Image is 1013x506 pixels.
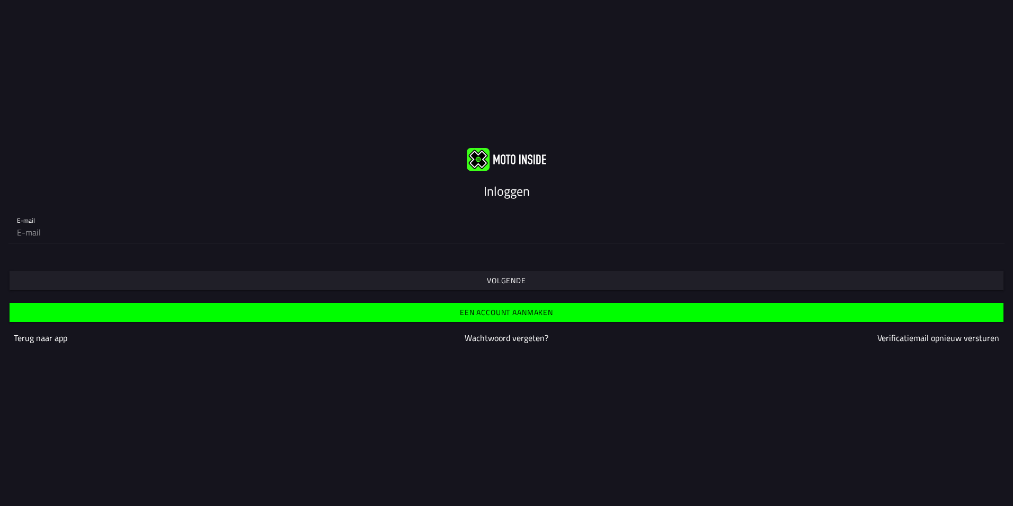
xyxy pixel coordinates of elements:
ion-button: Een account aanmaken [10,303,1003,322]
a: Terug naar app [14,331,67,344]
ion-text: Volgende [487,277,526,284]
input: E-mail [17,222,996,243]
ion-text: Inloggen [484,181,530,200]
a: Verificatiemail opnieuw versturen [877,331,999,344]
a: Wachtwoord vergeten? [465,331,548,344]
